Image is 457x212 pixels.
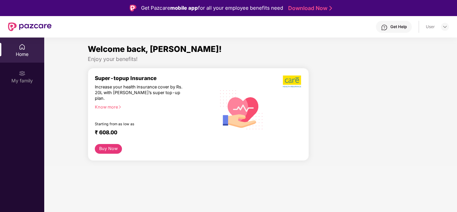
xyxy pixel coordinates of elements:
img: New Pazcare Logo [8,22,52,31]
img: b5dec4f62d2307b9de63beb79f102df3.png [283,75,302,88]
a: Download Now [288,5,330,12]
strong: mobile app [170,5,198,11]
img: svg+xml;base64,PHN2ZyBpZD0iSG9tZSIgeG1sbnM9Imh0dHA6Ly93d3cudzMub3JnLzIwMDAvc3ZnIiB3aWR0aD0iMjAiIG... [19,44,25,50]
div: Increase your health insurance cover by Rs. 20L with [PERSON_NAME]’s super top-up plan. [95,84,187,101]
div: Starting from as low as [95,122,187,127]
button: Buy Now [95,144,122,154]
div: Know more [95,104,212,109]
img: svg+xml;base64,PHN2ZyBpZD0iRHJvcGRvd24tMzJ4MzIiIHhtbG5zPSJodHRwOi8vd3d3LnczLm9yZy8yMDAwL3N2ZyIgd2... [442,24,448,29]
img: Logo [130,5,136,11]
div: User [426,24,435,29]
img: svg+xml;base64,PHN2ZyB4bWxucz0iaHR0cDovL3d3dy53My5vcmcvMjAwMC9zdmciIHhtbG5zOnhsaW5rPSJodHRwOi8vd3... [216,83,268,136]
div: Enjoy your benefits! [88,56,413,63]
div: Get Pazcare for all your employee benefits need [141,4,283,12]
span: Welcome back, [PERSON_NAME]! [88,44,222,54]
img: Stroke [329,5,332,12]
div: Get Help [390,24,407,29]
span: right [118,105,122,109]
div: ₹ 608.00 [95,129,209,137]
img: svg+xml;base64,PHN2ZyBpZD0iSGVscC0zMngzMiIgeG1sbnM9Imh0dHA6Ly93d3cudzMub3JnLzIwMDAvc3ZnIiB3aWR0aD... [381,24,388,31]
img: svg+xml;base64,PHN2ZyB3aWR0aD0iMjAiIGhlaWdodD0iMjAiIHZpZXdCb3g9IjAgMCAyMCAyMCIgZmlsbD0ibm9uZSIgeG... [19,70,25,77]
div: Super-topup Insurance [95,75,216,81]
